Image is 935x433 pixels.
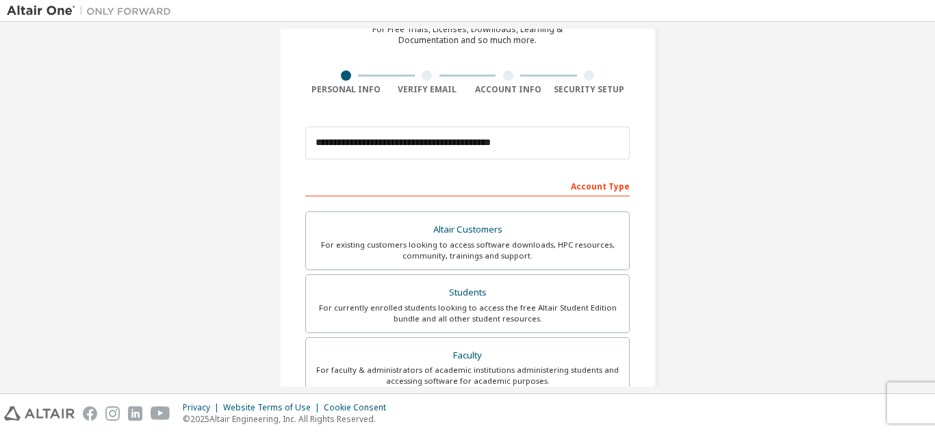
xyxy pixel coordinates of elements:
[314,346,621,365] div: Faculty
[372,24,563,46] div: For Free Trials, Licenses, Downloads, Learning & Documentation and so much more.
[7,4,178,18] img: Altair One
[183,402,223,413] div: Privacy
[83,406,97,421] img: facebook.svg
[128,406,142,421] img: linkedin.svg
[314,283,621,302] div: Students
[183,413,394,425] p: © 2025 Altair Engineering, Inc. All Rights Reserved.
[467,84,549,95] div: Account Info
[387,84,468,95] div: Verify Email
[314,302,621,324] div: For currently enrolled students looking to access the free Altair Student Edition bundle and all ...
[305,84,387,95] div: Personal Info
[324,402,394,413] div: Cookie Consent
[223,402,324,413] div: Website Terms of Use
[549,84,630,95] div: Security Setup
[314,239,621,261] div: For existing customers looking to access software downloads, HPC resources, community, trainings ...
[305,174,630,196] div: Account Type
[314,365,621,386] div: For faculty & administrators of academic institutions administering students and accessing softwa...
[314,220,621,239] div: Altair Customers
[105,406,120,421] img: instagram.svg
[4,406,75,421] img: altair_logo.svg
[151,406,170,421] img: youtube.svg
